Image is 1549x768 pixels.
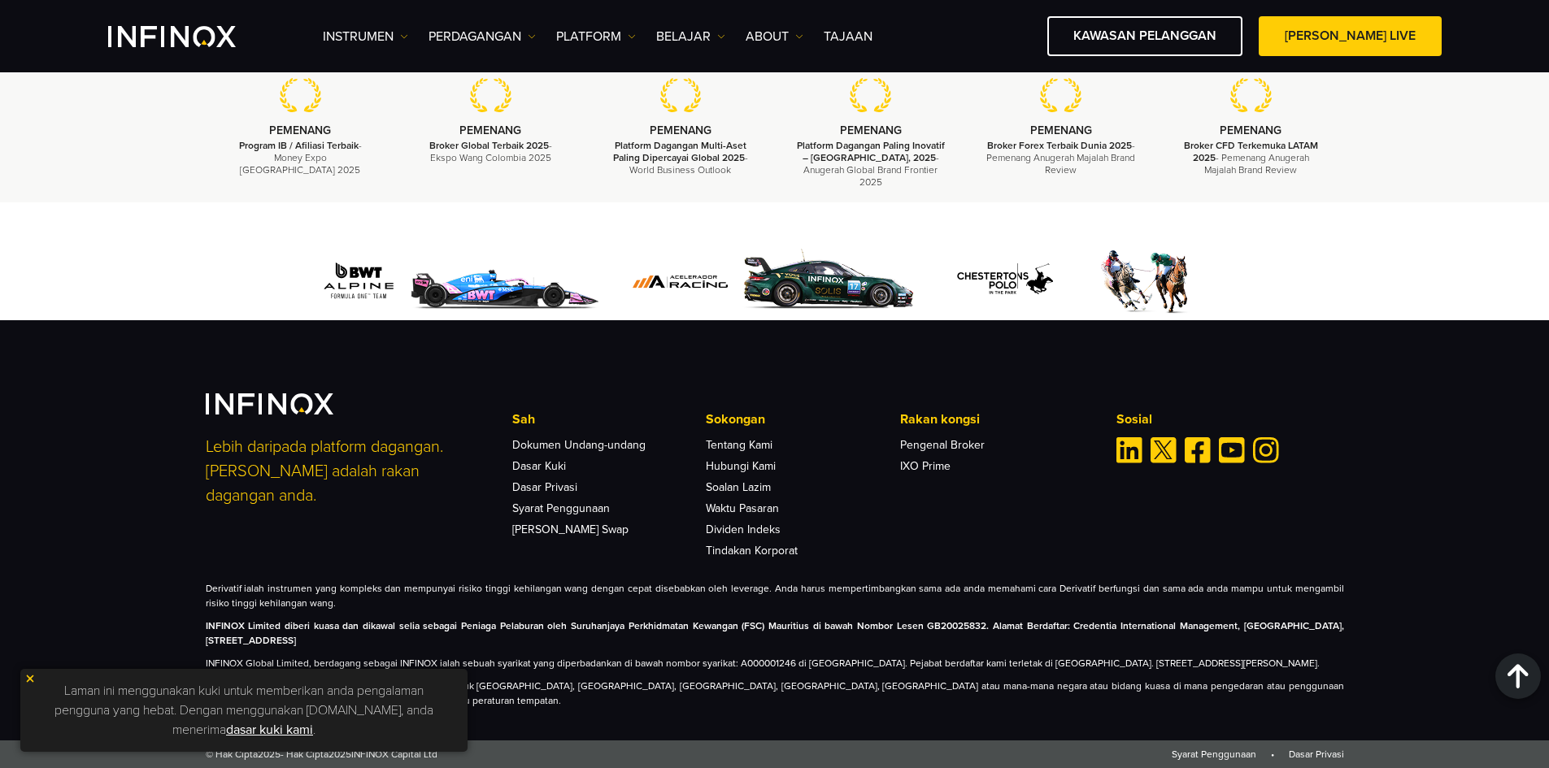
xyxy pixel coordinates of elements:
[1030,124,1092,137] strong: PEMENANG
[512,438,646,452] a: Dokumen Undang-undang
[206,656,1344,670] p: INFINOX Global Limited, berdagang sebagai INFINOX ialah sebuah syarikat yang diperbadankan di baw...
[1259,16,1442,56] a: [PERSON_NAME] LIVE
[1047,16,1242,56] a: KAWASAN PELANGGAN
[226,140,376,177] p: - Money Expo [GEOGRAPHIC_DATA] 2025
[512,459,566,473] a: Dasar Kuki
[1259,748,1286,760] span: •
[239,140,359,151] strong: Program IB / Afiliasi Terbaik
[1253,437,1279,463] a: Instagram
[900,459,951,473] a: IXO Prime
[416,140,565,164] p: - Ekspo Wang Colombia 2025
[900,438,985,452] a: Pengenal Broker
[824,27,872,46] a: Tajaan
[613,140,746,163] strong: Platform Dagangan Multi-Aset Paling Dipercayai Global 2025
[206,581,1344,610] p: Derivatif ialah instrumen yang kompleks dan mempunyai risiko tinggi kehilangan wang dengan cepat ...
[1289,748,1344,760] a: Dasar Privasi
[512,410,706,429] p: Sah
[706,438,772,452] a: Tentang Kami
[706,480,771,494] a: Soalan Lazim
[206,679,1344,708] p: Maklumat di laman web ini tidak ditujukan kepada penduduk [GEOGRAPHIC_DATA], [GEOGRAPHIC_DATA], [...
[1220,124,1281,137] strong: PEMENANG
[28,677,459,744] p: Laman ini menggunakan kuki untuk memberikan anda pengalaman pengguna yang hebat. Dengan menggunak...
[1185,437,1211,463] a: Facebook
[512,480,577,494] a: Dasar Privasi
[656,27,725,46] a: Belajar
[206,435,490,508] p: Lebih daripada platform dagangan. [PERSON_NAME] adalah rakan dagangan anda.
[459,124,521,137] strong: PEMENANG
[1184,140,1318,163] strong: Broker CFD Terkemuka LATAM 2025
[840,124,902,137] strong: PEMENANG
[512,501,610,515] a: Syarat Penggunaan
[226,722,313,738] a: dasar kuki kami
[1176,140,1325,177] p: - Pemenang Anugerah Majalah Brand Review
[556,27,636,46] a: PLATFORM
[606,140,755,177] p: - World Business Outlook
[706,523,781,536] a: Dividen Indeks
[746,27,803,46] a: ABOUT
[706,459,776,473] a: Hubungi Kami
[1116,410,1344,429] p: Sosial
[706,410,899,429] p: Sokongan
[258,748,281,760] span: 2025
[206,620,1344,646] strong: INFINOX Limited diberi kuasa dan dikawal selia sebagai Peniaga Pelaburan oleh Suruhanjaya Perkhid...
[429,27,536,46] a: PERDAGANGAN
[1219,437,1245,463] a: Youtube
[1151,437,1177,463] a: Twitter
[1172,748,1256,760] a: Syarat Penggunaan
[797,140,945,163] strong: Platform Dagangan Paling Inovatif – [GEOGRAPHIC_DATA], 2025
[706,501,779,515] a: Waktu Pasaran
[987,140,1132,151] strong: Broker Forex Terbaik Dunia 2025
[900,410,1094,429] p: Rakan kongsi
[706,544,798,558] a: Tindakan Korporat
[269,124,331,137] strong: PEMENANG
[24,673,36,684] img: yellow close icon
[323,27,408,46] a: Instrumen
[1116,437,1142,463] a: Linkedin
[986,140,1136,177] p: - Pemenang Anugerah Majalah Brand Review
[206,747,437,761] span: © Hak Cipta - Hak Cipta INFINOX Capital Ltd
[429,140,549,151] strong: Broker Global Terbaik 2025
[650,124,711,137] strong: PEMENANG
[108,26,274,47] a: INFINOX Logo
[329,748,351,760] span: 2025
[512,523,629,536] a: [PERSON_NAME] Swap
[796,140,946,189] p: - Anugerah Global Brand Frontier 2025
